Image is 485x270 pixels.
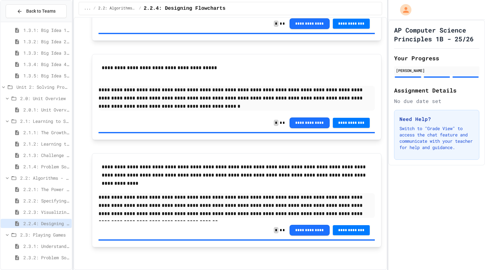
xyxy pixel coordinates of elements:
[394,54,479,63] h2: Your Progress
[20,175,69,181] span: 2.2: Algorithms - from Pseudocode to Flowcharts
[394,97,479,105] div: No due date set
[23,163,69,170] span: 2.1.4: Problem Solving Practice
[98,6,136,11] span: 2.2: Algorithms - from Pseudocode to Flowcharts
[23,220,69,227] span: 2.2.4: Designing Flowcharts
[23,197,69,204] span: 2.2.2: Specifying Ideas with Pseudocode
[399,125,474,151] p: Switch to "Grade View" to access the chat feature and communicate with your teacher for help and ...
[16,84,69,90] span: Unit 2: Solving Problems in Computer Science
[23,152,69,159] span: 2.1.3: Challenge Problem - The Bridge
[23,209,69,215] span: 2.2.3: Visualizing Logic with Flowcharts
[26,8,56,15] span: Back to Teams
[20,118,69,124] span: 2.1: Learning to Solve Hard Problems
[393,3,413,17] div: My Account
[23,243,69,249] span: 2.3.1: Understanding Games with Flowcharts
[144,5,225,12] span: 2.2.4: Designing Flowcharts
[23,27,69,33] span: 1.3.1: Big Idea 1 - Creative Development
[84,6,91,11] span: ...
[23,129,69,136] span: 2.1.1: The Growth Mindset
[139,6,141,11] span: /
[20,95,69,102] span: 2.0: Unit Overview
[394,86,479,95] h2: Assignment Details
[23,61,69,68] span: 1.3.4: Big Idea 4 - Computing Systems and Networks
[93,6,96,11] span: /
[394,26,479,43] h1: AP Computer Science Principles 1B - 25/26
[23,72,69,79] span: 1.3.5: Big Idea 5 - Impact of Computing
[20,231,69,238] span: 2.3: Playing Games
[23,50,69,56] span: 1.3.3: Big Idea 3 - Algorithms and Programming
[23,141,69,147] span: 2.1.2: Learning to Solve Hard Problems
[23,38,69,45] span: 1.3.2: Big Idea 2 - Data
[23,106,69,113] span: 2.0.1: Unit Overview
[23,186,69,193] span: 2.2.1: The Power of Algorithms
[6,4,67,18] button: Back to Teams
[396,68,477,73] div: [PERSON_NAME]
[399,115,474,123] h3: Need Help?
[23,254,69,261] span: 2.3.2: Problem Solving Reflection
